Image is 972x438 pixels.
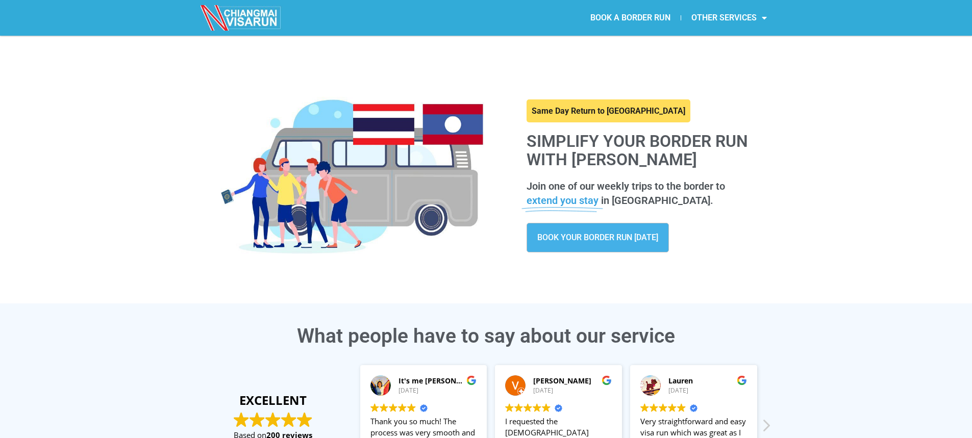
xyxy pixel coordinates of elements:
img: Google [505,403,514,412]
img: Victor A profile picture [505,375,526,396]
span: Join one of our weekly trips to the border to [527,180,725,192]
img: Google [659,403,667,412]
img: Google [533,403,541,412]
img: Google [370,403,379,412]
h3: What people have to say about our service [201,326,772,346]
img: Google [602,375,612,385]
div: [DATE] [668,387,747,395]
img: Google [524,403,532,412]
a: BOOK YOUR BORDER RUN [DATE] [527,223,669,252]
img: Google [668,403,677,412]
img: Google [250,412,265,427]
img: Google [640,403,649,412]
img: Lauren profile picture [640,375,661,396]
img: Google [265,412,281,427]
img: Google [466,375,477,385]
nav: Menu [486,6,777,30]
img: Google [389,403,397,412]
img: Google [737,375,747,385]
img: Google [514,403,523,412]
img: Google [281,412,296,427]
img: Google [398,403,407,412]
img: It's me Nona G. profile picture [370,375,391,396]
strong: EXCELLENT [211,392,336,409]
img: Google [677,403,686,412]
span: BOOK YOUR BORDER RUN [DATE] [537,234,658,242]
div: [DATE] [533,387,612,395]
img: Google [297,412,312,427]
span: in [GEOGRAPHIC_DATA]. [601,194,713,207]
img: Google [407,403,416,412]
a: BOOK A BORDER RUN [580,6,681,30]
div: [PERSON_NAME] [533,376,612,386]
img: Google [380,403,388,412]
div: Lauren [668,376,747,386]
h1: Simplify your border run with [PERSON_NAME] [527,133,762,168]
img: Google [650,403,658,412]
div: It's me [PERSON_NAME] [398,376,477,386]
div: [DATE] [398,387,477,395]
img: Google [542,403,551,412]
img: Google [234,412,249,427]
a: OTHER SERVICES [681,6,777,30]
